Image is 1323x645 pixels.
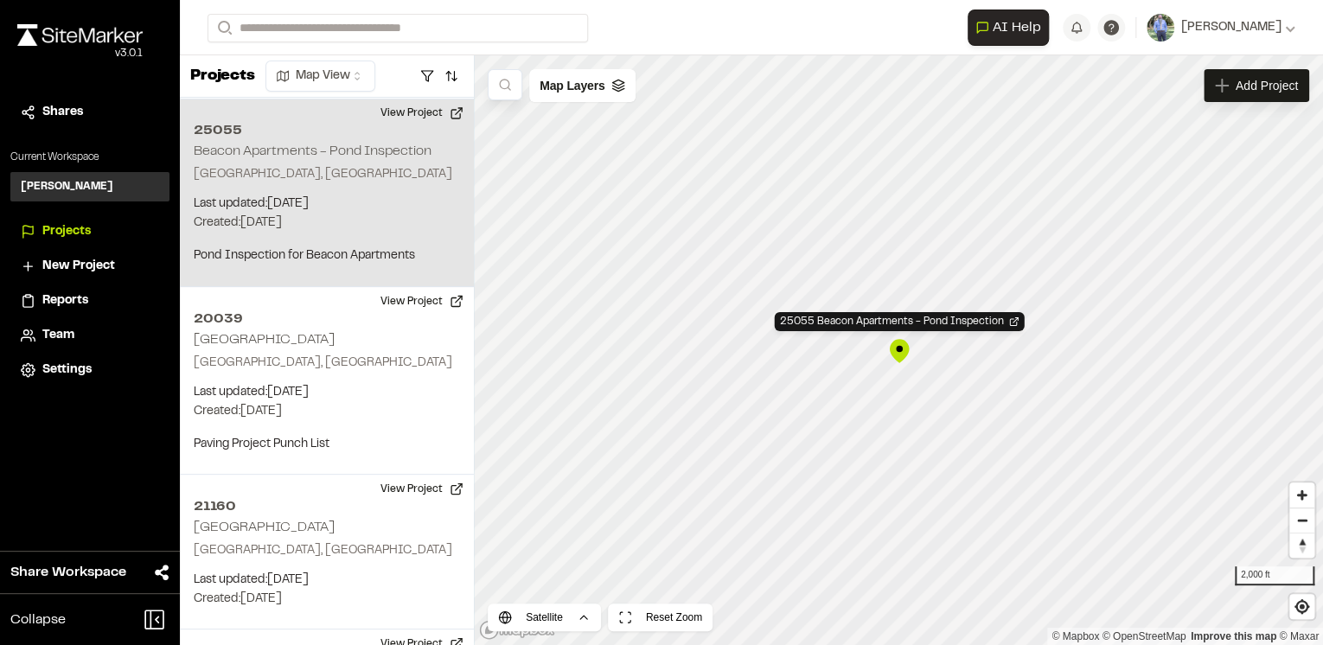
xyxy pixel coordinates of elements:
[1147,14,1174,42] img: User
[17,46,143,61] div: Oh geez...please don't...
[194,308,460,329] h2: 20039
[1191,630,1276,642] a: Map feedback
[194,195,460,214] p: Last updated: [DATE]
[194,570,460,589] p: Last updated: [DATE]
[21,222,159,241] a: Projects
[1289,482,1314,508] button: Zoom in
[1236,77,1298,94] span: Add Project
[194,120,460,141] h2: 25055
[21,257,159,276] a: New Project
[194,145,431,157] h2: Beacon Apartments - Pond Inspection
[10,562,126,583] span: Share Workspace
[775,312,1025,331] div: Open Project
[1289,533,1314,558] span: Reset bearing to north
[194,353,460,372] p: [GEOGRAPHIC_DATA], [GEOGRAPHIC_DATA]
[42,291,88,310] span: Reports
[194,495,460,516] h2: 21160
[1181,18,1281,37] span: [PERSON_NAME]
[1102,630,1186,642] a: OpenStreetMap
[968,10,1056,46] div: Open AI Assistant
[194,333,335,345] h2: [GEOGRAPHIC_DATA]
[540,76,604,95] span: Map Layers
[42,257,115,276] span: New Project
[10,610,66,630] span: Collapse
[208,14,239,42] button: Search
[194,520,335,533] h2: [GEOGRAPHIC_DATA]
[968,10,1049,46] button: Open AI Assistant
[42,222,91,241] span: Projects
[993,17,1041,38] span: AI Help
[194,434,460,453] p: Paving Project Punch List
[1051,630,1099,642] a: Mapbox
[1147,14,1295,42] button: [PERSON_NAME]
[1289,533,1314,558] button: Reset bearing to north
[1289,594,1314,619] button: Find my location
[370,287,474,315] button: View Project
[21,291,159,310] a: Reports
[370,99,474,127] button: View Project
[194,540,460,559] p: [GEOGRAPHIC_DATA], [GEOGRAPHIC_DATA]
[1289,508,1314,533] span: Zoom out
[479,620,555,640] a: Mapbox logo
[886,338,912,364] div: Map marker
[21,179,113,195] h3: [PERSON_NAME]
[21,361,159,380] a: Settings
[42,361,92,380] span: Settings
[190,65,255,88] p: Projects
[194,589,460,608] p: Created: [DATE]
[21,103,159,122] a: Shares
[1279,630,1319,642] a: Maxar
[21,326,159,345] a: Team
[194,214,460,233] p: Created: [DATE]
[474,55,1323,645] canvas: Map
[194,246,460,265] p: Pond Inspection for Beacon Apartments
[42,326,74,345] span: Team
[608,603,713,631] button: Reset Zoom
[488,603,601,631] button: Satellite
[1289,508,1314,533] button: Zoom out
[1235,566,1314,585] div: 2,000 ft
[194,165,460,184] p: [GEOGRAPHIC_DATA], [GEOGRAPHIC_DATA]
[194,401,460,420] p: Created: [DATE]
[10,150,169,165] p: Current Workspace
[194,382,460,401] p: Last updated: [DATE]
[370,475,474,502] button: View Project
[42,103,83,122] span: Shares
[17,24,143,46] img: rebrand.png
